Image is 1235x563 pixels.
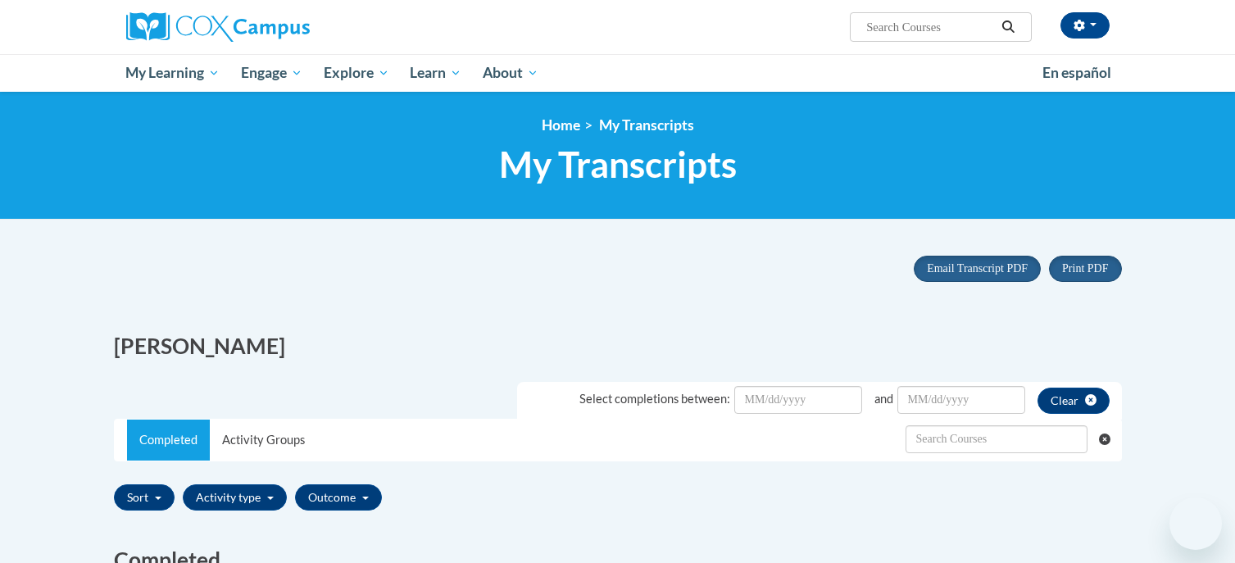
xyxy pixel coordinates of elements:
button: Account Settings [1060,12,1110,39]
input: Search Courses [865,17,996,37]
a: Activity Groups [210,420,317,461]
button: clear [1037,388,1110,414]
button: Outcome [295,484,382,511]
span: My Transcripts [499,143,737,186]
a: Explore [313,54,400,92]
span: My Transcripts [599,116,694,134]
span: Select completions between: [579,392,730,406]
a: Completed [127,420,210,461]
a: Cox Campus [126,12,438,42]
a: Home [542,116,580,134]
a: My Learning [116,54,231,92]
a: Learn [399,54,472,92]
a: Engage [230,54,313,92]
button: Print PDF [1049,256,1121,282]
span: My Learning [125,63,220,83]
input: Search Withdrawn Transcripts [906,425,1087,453]
span: Learn [410,63,461,83]
input: Date Input [897,386,1025,414]
button: Search [996,17,1020,37]
span: Explore [324,63,389,83]
img: Cox Campus [126,12,310,42]
button: Email Transcript PDF [914,256,1041,282]
span: Engage [241,63,302,83]
span: About [483,63,538,83]
button: Sort [114,484,175,511]
div: Main menu [102,54,1134,92]
button: Activity type [183,484,287,511]
iframe: Button to launch messaging window [1169,497,1222,550]
span: Email Transcript PDF [927,262,1028,275]
input: Date Input [734,386,862,414]
a: About [472,54,549,92]
h2: [PERSON_NAME] [114,331,606,361]
button: Clear searching [1099,420,1121,459]
span: En español [1042,64,1111,81]
span: Print PDF [1062,262,1108,275]
a: En español [1032,56,1122,90]
span: and [874,392,893,406]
